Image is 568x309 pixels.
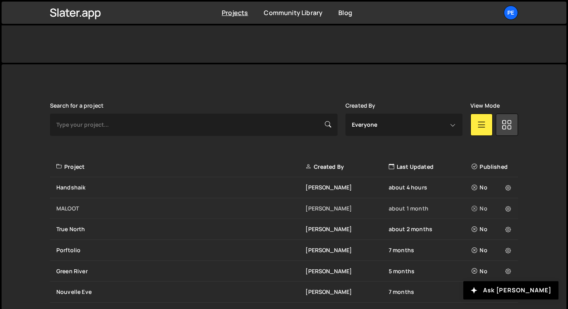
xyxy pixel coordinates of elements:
a: Porftolio [PERSON_NAME] 7 months No [50,240,518,261]
div: Green River [56,267,305,275]
div: [PERSON_NAME] [305,183,388,191]
div: [PERSON_NAME] [305,288,388,296]
div: No [472,225,513,233]
a: Handshaik [PERSON_NAME] about 4 hours No [50,177,518,198]
div: No [472,205,513,212]
div: Published [472,163,513,171]
div: about 4 hours [389,183,472,191]
div: Project [56,163,305,171]
div: No [472,267,513,275]
div: Last Updated [389,163,472,171]
div: 7 months [389,288,472,296]
div: Nouvelle Eve [56,288,305,296]
label: View Mode [470,102,500,109]
div: Created By [305,163,388,171]
input: Type your project... [50,114,338,136]
a: Community Library [264,8,322,17]
button: Ask [PERSON_NAME] [463,281,558,299]
div: [PERSON_NAME] [305,225,388,233]
div: 7 months [389,246,472,254]
div: MALOOT [56,205,305,212]
label: Search for a project [50,102,104,109]
a: MALOOT [PERSON_NAME] about 1 month No [50,198,518,219]
a: Green River [PERSON_NAME] 5 months No [50,261,518,282]
label: Created By [345,102,376,109]
div: True North [56,225,305,233]
div: No [472,246,513,254]
a: Pe [504,6,518,20]
a: Blog [338,8,352,17]
div: No [472,183,513,191]
div: 5 months [389,267,472,275]
a: Projects [222,8,248,17]
div: [PERSON_NAME] [305,205,388,212]
a: True North [PERSON_NAME] about 2 months No [50,219,518,240]
div: [PERSON_NAME] [305,246,388,254]
div: Porftolio [56,246,305,254]
div: about 2 months [389,225,472,233]
div: Handshaik [56,183,305,191]
a: Nouvelle Eve [PERSON_NAME] 7 months Yes [50,282,518,303]
div: about 1 month [389,205,472,212]
div: [PERSON_NAME] [305,267,388,275]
